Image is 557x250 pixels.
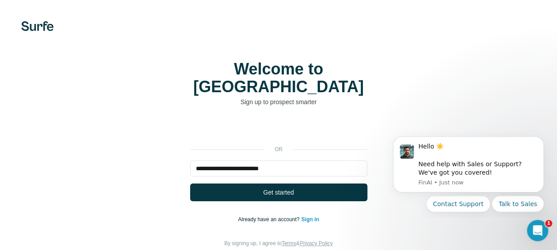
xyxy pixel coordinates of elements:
[21,21,54,31] img: Surfe's logo
[527,220,548,241] iframe: Intercom live chat
[545,220,552,227] span: 1
[300,240,333,246] a: Privacy Policy
[238,216,301,223] span: Already have an account?
[265,145,293,153] p: or
[224,240,333,246] span: By signing up, I agree to &
[190,184,367,201] button: Get started
[263,188,294,197] span: Get started
[380,129,557,217] iframe: Intercom notifications message
[186,120,372,139] iframe: Sign in with Google Button
[282,240,296,246] a: Terms
[190,98,367,106] p: Sign up to prospect smarter
[190,60,367,96] h1: Welcome to [GEOGRAPHIC_DATA]
[301,216,319,223] a: Sign in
